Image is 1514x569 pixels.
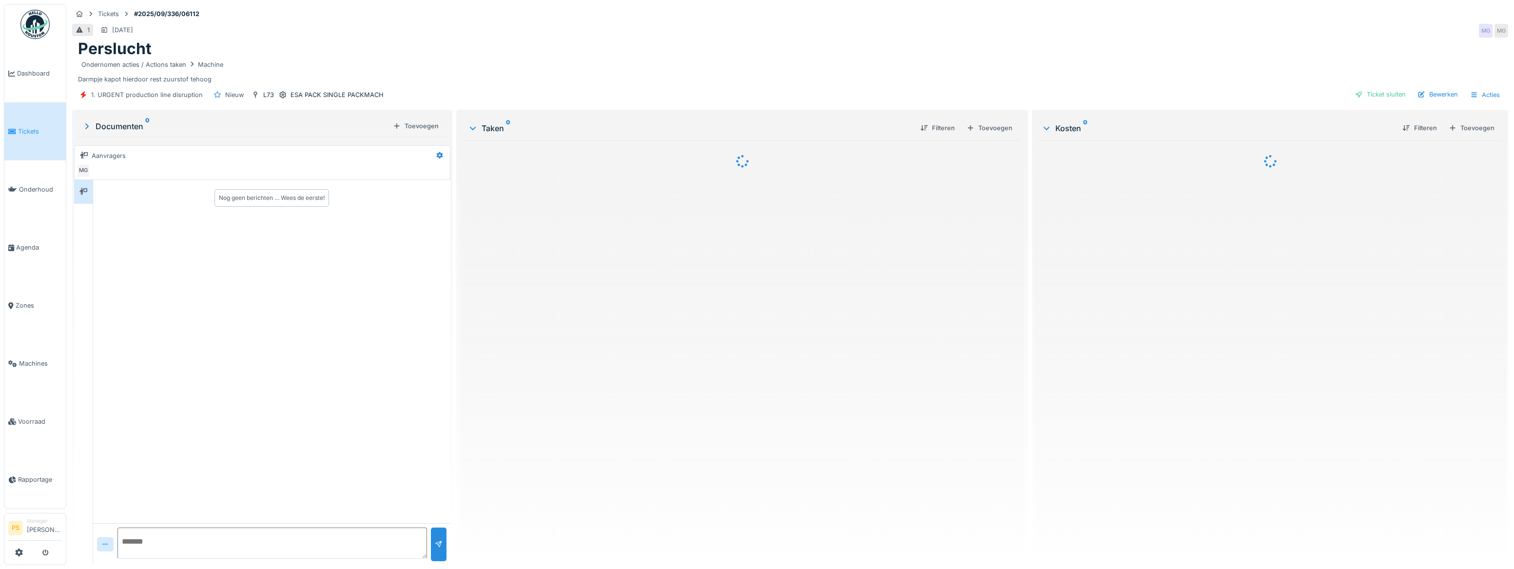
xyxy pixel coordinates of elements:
div: Ticket sluiten [1351,88,1410,101]
div: Filteren [916,121,959,135]
a: Rapportage [4,451,66,509]
sup: 0 [145,120,150,132]
div: Documenten [82,120,389,132]
a: Zones [4,276,66,334]
img: Badge_color-CXgf-gQk.svg [20,10,50,39]
div: MG [1479,24,1493,38]
a: Dashboard [4,44,66,102]
div: Nieuw [225,90,244,99]
a: Onderhoud [4,160,66,218]
span: Rapportage [18,475,62,484]
div: Tickets [98,9,119,19]
div: Toevoegen [1445,121,1498,135]
div: Kosten [1042,122,1395,134]
li: [PERSON_NAME] [27,517,62,538]
div: 1 [87,25,90,35]
li: PS [8,521,23,535]
div: Toevoegen [389,119,443,133]
div: MG [77,164,90,177]
div: 1. URGENT production line disruption [91,90,203,99]
sup: 0 [1083,122,1087,134]
a: Tickets [4,102,66,160]
div: Aanvragers [92,151,126,160]
div: L73 [263,90,274,99]
div: ESA PACK SINGLE PACKMACH [291,90,384,99]
span: Zones [16,301,62,310]
div: Nog geen berichten … Wees de eerste! [219,194,325,202]
a: Agenda [4,218,66,276]
div: Bewerken [1414,88,1462,101]
a: PS Manager[PERSON_NAME] [8,517,62,541]
div: Manager [27,517,62,525]
span: Tickets [18,127,62,136]
div: Darmpje kapot hierdoor rest zuurstof tehoog [78,59,1502,84]
sup: 0 [506,122,510,134]
div: Filteren [1398,121,1441,135]
h1: Perslucht [78,39,152,58]
span: Machines [19,359,62,368]
span: Agenda [16,243,62,252]
div: Ondernomen acties / Actions taken Machine [81,60,223,69]
a: Machines [4,334,66,392]
span: Dashboard [17,69,62,78]
a: Voorraad [4,392,66,451]
div: Toevoegen [963,121,1016,135]
span: Onderhoud [19,185,62,194]
strong: #2025/09/336/06112 [130,9,203,19]
div: [DATE] [112,25,133,35]
span: Voorraad [18,417,62,426]
div: MG [1495,24,1508,38]
div: Taken [468,122,913,134]
div: Acties [1466,88,1504,102]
